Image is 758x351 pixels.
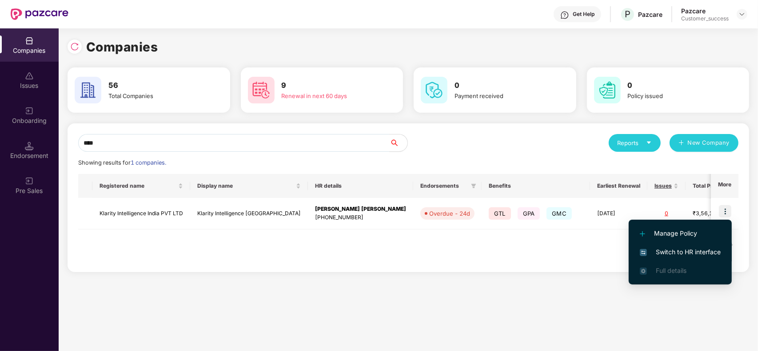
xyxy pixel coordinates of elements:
[100,182,176,189] span: Registered name
[686,174,744,198] th: Total Premium
[640,268,647,275] img: svg+xml;base64,PHN2ZyB4bWxucz0iaHR0cDovL3d3dy53My5vcmcvMjAwMC9zdmciIHdpZHRoPSIxNi4zNjMiIGhlaWdodD...
[455,80,551,91] h3: 0
[693,209,737,218] div: ₹3,56,179.51
[471,183,476,189] span: filter
[131,159,166,166] span: 1 companies.
[455,91,551,100] div: Payment received
[547,207,572,220] span: GMC
[389,134,408,152] button: search
[429,209,470,218] div: Overdue - 24d
[108,91,205,100] div: Total Companies
[656,267,686,274] span: Full details
[469,181,478,191] span: filter
[92,174,190,198] th: Registered name
[11,8,68,20] img: New Pazcare Logo
[738,11,746,18] img: svg+xml;base64,PHN2ZyBpZD0iRHJvcGRvd24tMzJ4MzIiIHhtbG5zPSJodHRwOi8vd3d3LnczLm9yZy8yMDAwL3N2ZyIgd2...
[25,36,34,45] img: svg+xml;base64,PHN2ZyBpZD0iQ29tcGFuaWVzIiB4bWxucz0iaHR0cDovL3d3dy53My5vcmcvMjAwMC9zdmciIHdpZHRoPS...
[315,205,406,213] div: [PERSON_NAME] [PERSON_NAME]
[190,198,308,229] td: Klarity Intelligence [GEOGRAPHIC_DATA]
[681,7,729,15] div: Pazcare
[248,77,275,103] img: svg+xml;base64,PHN2ZyB4bWxucz0iaHR0cDovL3d3dy53My5vcmcvMjAwMC9zdmciIHdpZHRoPSI2MCIgaGVpZ2h0PSI2MC...
[654,209,678,218] div: 0
[711,174,738,198] th: More
[693,182,730,189] span: Total Premium
[78,159,166,166] span: Showing results for
[670,134,738,152] button: plusNew Company
[420,182,467,189] span: Endorsements
[25,71,34,80] img: svg+xml;base64,PHN2ZyBpZD0iSXNzdWVzX2Rpc2FibGVkIiB4bWxucz0iaHR0cDovL3d3dy53My5vcmcvMjAwMC9zdmciIH...
[618,138,652,147] div: Reports
[25,177,34,185] img: svg+xml;base64,PHN2ZyB3aWR0aD0iMjAiIGhlaWdodD0iMjAiIHZpZXdCb3g9IjAgMCAyMCAyMCIgZmlsbD0ibm9uZSIgeG...
[308,174,413,198] th: HR details
[590,174,647,198] th: Earliest Renewal
[640,229,721,238] span: Manage Policy
[315,213,406,222] div: [PHONE_NUMBER]
[190,174,308,198] th: Display name
[421,77,447,103] img: svg+xml;base64,PHN2ZyB4bWxucz0iaHR0cDovL3d3dy53My5vcmcvMjAwMC9zdmciIHdpZHRoPSI2MCIgaGVpZ2h0PSI2MC...
[628,80,724,91] h3: 0
[719,205,731,217] img: icon
[654,182,672,189] span: Issues
[625,9,630,20] span: P
[594,77,621,103] img: svg+xml;base64,PHN2ZyB4bWxucz0iaHR0cDovL3d3dy53My5vcmcvMjAwMC9zdmciIHdpZHRoPSI2MCIgaGVpZ2h0PSI2MC...
[560,11,569,20] img: svg+xml;base64,PHN2ZyBpZD0iSGVscC0zMngzMiIgeG1sbnM9Imh0dHA6Ly93d3cudzMub3JnLzIwMDAvc3ZnIiB3aWR0aD...
[647,174,686,198] th: Issues
[92,198,190,229] td: Klarity Intelligence India PVT LTD
[640,247,721,257] span: Switch to HR interface
[489,207,511,220] span: GTL
[197,182,294,189] span: Display name
[590,198,647,229] td: [DATE]
[678,140,684,147] span: plus
[640,249,647,256] img: svg+xml;base64,PHN2ZyB4bWxucz0iaHR0cDovL3d3dy53My5vcmcvMjAwMC9zdmciIHdpZHRoPSIxNiIgaGVpZ2h0PSIxNi...
[646,140,652,146] span: caret-down
[75,77,101,103] img: svg+xml;base64,PHN2ZyB4bWxucz0iaHR0cDovL3d3dy53My5vcmcvMjAwMC9zdmciIHdpZHRoPSI2MCIgaGVpZ2h0PSI2MC...
[681,15,729,22] div: Customer_success
[688,138,730,147] span: New Company
[25,142,34,150] img: svg+xml;base64,PHN2ZyB3aWR0aD0iMTQuNSIgaGVpZ2h0PSIxNC41IiB2aWV3Qm94PSIwIDAgMTYgMTYiIGZpbGw9Im5vbm...
[573,11,594,18] div: Get Help
[108,80,205,91] h3: 56
[282,80,378,91] h3: 9
[86,37,158,57] h1: Companies
[70,42,79,51] img: svg+xml;base64,PHN2ZyBpZD0iUmVsb2FkLTMyeDMyIiB4bWxucz0iaHR0cDovL3d3dy53My5vcmcvMjAwMC9zdmciIHdpZH...
[628,91,724,100] div: Policy issued
[482,174,590,198] th: Benefits
[640,231,645,237] img: svg+xml;base64,PHN2ZyB4bWxucz0iaHR0cDovL3d3dy53My5vcmcvMjAwMC9zdmciIHdpZHRoPSIxMi4yMDEiIGhlaWdodD...
[638,10,662,19] div: Pazcare
[389,139,407,146] span: search
[25,106,34,115] img: svg+xml;base64,PHN2ZyB3aWR0aD0iMjAiIGhlaWdodD0iMjAiIHZpZXdCb3g9IjAgMCAyMCAyMCIgZmlsbD0ibm9uZSIgeG...
[282,91,378,100] div: Renewal in next 60 days
[518,207,540,220] span: GPA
